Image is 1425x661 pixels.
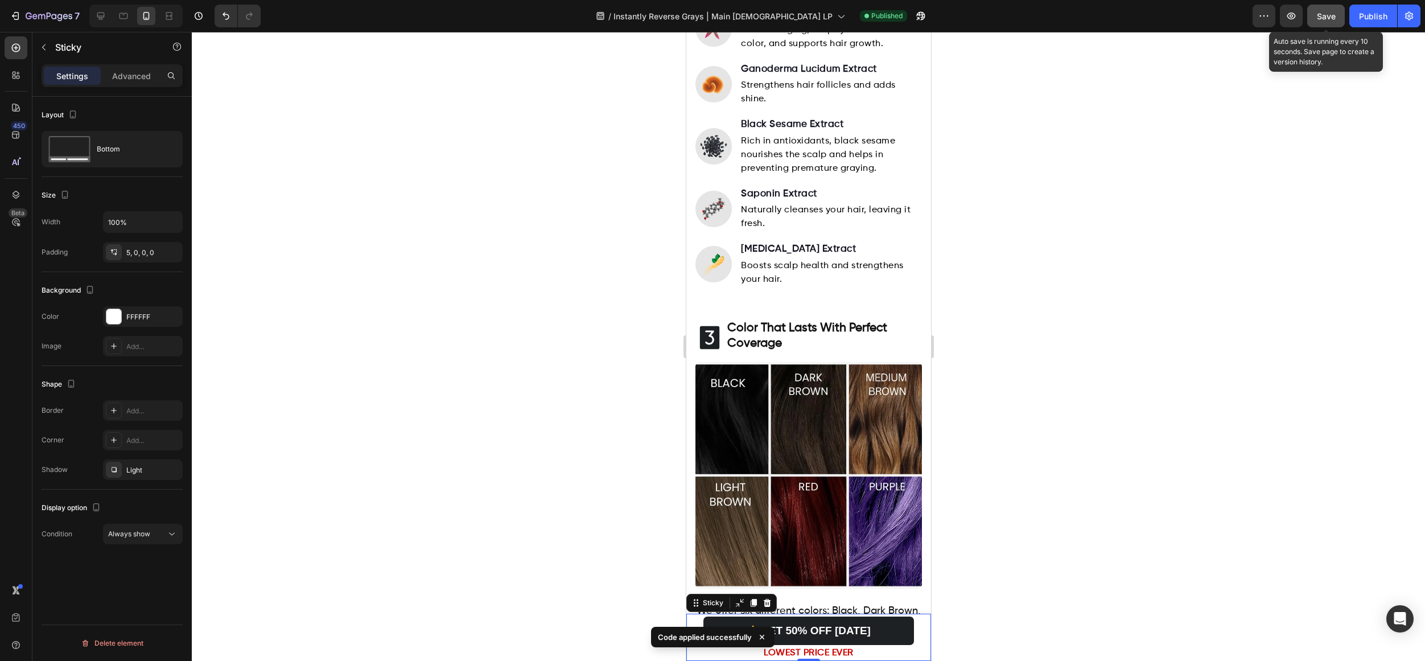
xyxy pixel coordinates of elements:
div: Display option [42,500,103,516]
p: Code applied successfully [658,631,752,643]
span: We offer six different colors: Black, Dark Brown, Medium Brown, Light Brown, Red and Purple. [10,574,234,600]
button: Always show [103,524,183,544]
p: Settings [56,70,88,82]
div: Border [42,405,64,416]
button: Save [1307,5,1345,27]
div: Color [42,311,59,322]
iframe: Design area [686,32,931,661]
img: gempages_521614231259317420-217fa58e-0130-4499-b0a4-1702d26e1a2f.png [9,214,46,251]
div: Shadow [42,465,68,475]
span: / [608,10,611,22]
p: Naturally cleanses your hair, leaving it fresh. [55,171,234,199]
div: FFFFFF [126,312,180,322]
div: Shape [42,377,78,392]
div: Bottom [97,136,166,162]
strong: Ganoderma Lucidum Extract [55,32,191,42]
img: gempages_521614231259317420-3b588aa0-7243-4295-b8cf-c7782fb9cd54.webp [9,330,236,557]
span: Published [871,11,903,21]
span: Instantly Reverse Grays | Main [DEMOGRAPHIC_DATA] LP [613,10,833,22]
div: Add... [126,436,180,446]
div: Add... [126,406,180,416]
strong: Black Sesame Extract [55,88,157,97]
p: Sticky [55,40,152,54]
p: 7 [75,9,80,23]
button: Delete element [42,634,183,652]
p: Boosts scalp health and strengthens your hair. [55,227,234,254]
p: Strengthens hair follicles and adds shine. [55,47,234,74]
div: Corner [42,435,64,445]
div: Padding [42,247,68,257]
div: Layout [42,108,80,123]
img: gempages_521614231259317420-1a5fb5e3-9d13-47d6-be85-17a821fde420.png [9,96,46,133]
div: Width [42,217,60,227]
span: Save [1317,11,1336,21]
p: Advanced [112,70,151,82]
span: Always show [108,529,150,538]
button: Publish [1349,5,1397,27]
div: Undo/Redo [215,5,261,27]
div: 450 [11,121,27,130]
button: 7 [5,5,85,27]
strong: Saponin Extract [55,157,131,167]
h3: Color That Lasts With Perfect Coverage [40,288,236,321]
div: Delete element [81,637,143,650]
div: Beta [9,208,27,217]
div: Size [42,188,72,203]
div: Condition [42,529,72,539]
strong: [MEDICAL_DATA] Extract [55,212,170,222]
img: gempages_521614231259317420-93fa64ef-7662-435e-a7ab-5d7aec0c23fb.png [9,159,46,195]
div: Publish [1359,10,1387,22]
div: Background [42,283,97,298]
div: Image [42,341,61,351]
img: gempages_521614231259317420-2bf01c4b-4266-472e-8115-73e1163595ca.png [9,34,46,71]
div: 5, 0, 0, 0 [126,248,180,258]
div: Add... [126,342,180,352]
div: Light [126,465,180,475]
input: Auto [104,212,182,232]
p: Rich in antioxidants, black sesame nourishes the scalp and helps in preventing premature graying. [55,102,234,143]
div: Open Intercom Messenger [1386,605,1414,633]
